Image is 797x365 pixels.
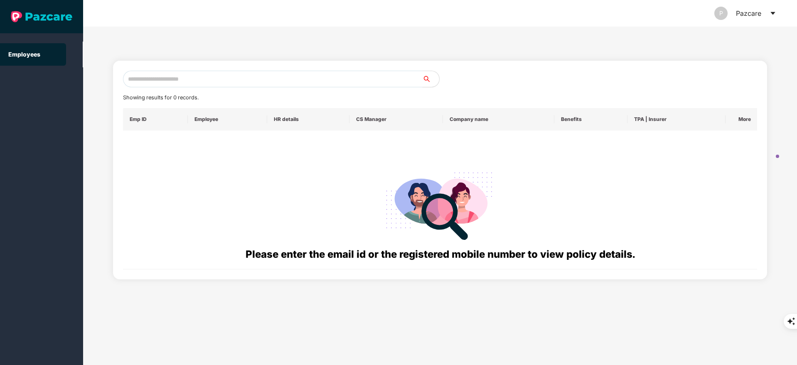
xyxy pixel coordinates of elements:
[422,76,439,82] span: search
[554,108,627,131] th: Benefits
[627,108,726,131] th: TPA | Insurer
[8,51,40,58] a: Employees
[443,108,554,131] th: Company name
[123,108,188,131] th: Emp ID
[719,7,723,20] span: P
[726,108,757,131] th: More
[123,94,199,101] span: Showing results for 0 records.
[380,162,500,247] img: svg+xml;base64,PHN2ZyB4bWxucz0iaHR0cDovL3d3dy53My5vcmcvMjAwMC9zdmciIHdpZHRoPSIyODgiIGhlaWdodD0iMj...
[246,248,635,260] span: Please enter the email id or the registered mobile number to view policy details.
[349,108,443,131] th: CS Manager
[188,108,267,131] th: Employee
[422,71,440,87] button: search
[267,108,349,131] th: HR details
[770,10,776,17] span: caret-down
